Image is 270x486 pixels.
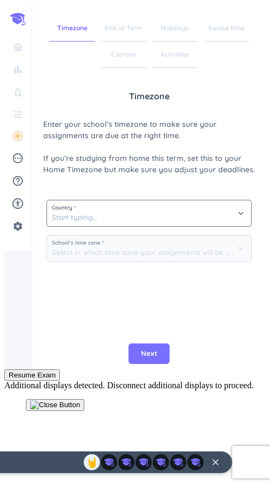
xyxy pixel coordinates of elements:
img: Close Button [30,401,80,409]
span: Activities [152,42,198,68]
span: Timezone [129,90,170,103]
span: Additional displays detected. Disconnect additional displays to proceed. [4,381,254,390]
i: pending [12,152,24,164]
span: Next [141,348,157,359]
span: Enter your school’s timezone to make sure your assignments are due at the right time. If you’re s... [43,119,255,175]
span: Timezone [49,15,95,42]
i: keyboard_arrow_down [235,208,246,219]
a: settings [9,218,27,235]
i: settings [12,221,23,232]
input: Select in which time zone your assignments will be due [47,235,251,261]
span: Courses [100,42,146,68]
i: help_outline [12,175,24,187]
span: Holidays [152,15,198,42]
button: Next [129,343,170,364]
span: End of Term [100,15,146,42]
span: Country * [52,205,246,211]
span: Awake time [203,15,249,42]
input: Start typing... [47,200,251,226]
button: Resume Exam [4,369,60,381]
